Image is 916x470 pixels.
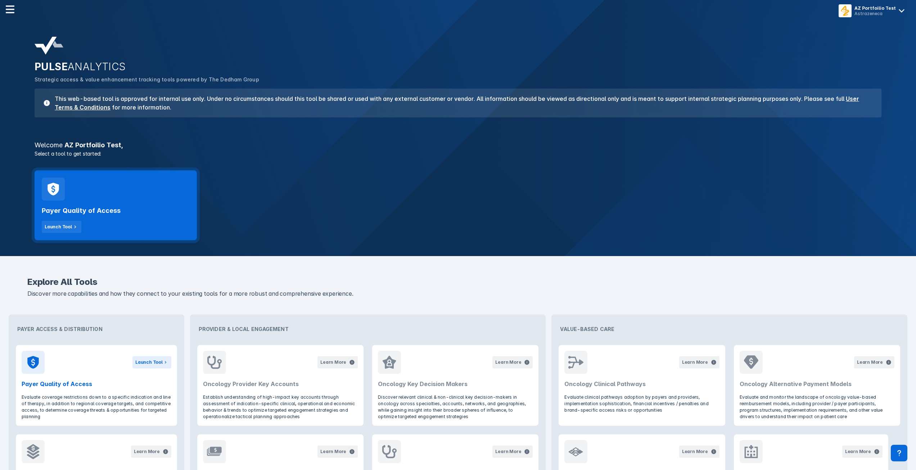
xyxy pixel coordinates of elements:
div: Learn More [134,448,160,455]
div: Learn More [682,359,708,366]
p: Evaluate clinical pathways adoption by payers and providers, implementation sophistication, finan... [564,394,719,413]
div: Value-Based Care [554,317,904,341]
h2: Oncology Key Decision Makers [378,380,533,388]
p: Establish understanding of high-impact key accounts through assessment of indication-specific cli... [203,394,358,420]
h3: AZ Portfoilio Test , [30,142,886,148]
button: Learn More [492,356,533,368]
h2: Payer Quality of Access [42,206,121,215]
div: Learn More [682,448,708,455]
p: Strategic access & value enhancement tracking tools powered by The Dedham Group [35,76,881,84]
div: AZ Portfoilio Test [854,5,896,11]
div: Learn More [320,359,346,366]
span: Welcome [35,141,63,149]
h2: Oncology Alternative Payment Models [740,380,894,388]
p: Discover more capabilities and how they connect to your existing tools for a more robust and comp... [27,289,889,299]
h2: Payer Quality of Access [22,380,171,388]
div: Launch Tool [135,359,163,366]
button: Learn More [317,356,358,368]
button: Learn More [854,356,894,368]
div: Launch Tool [45,224,72,230]
a: Payer Quality of AccessLaunch Tool [35,170,197,240]
div: Learn More [320,448,346,455]
div: Provider & Local Engagement [193,317,543,341]
h2: PULSE [35,61,881,73]
p: Evaluate and monitor the landscape of oncology value-based reimbursement models, including provid... [740,394,894,420]
p: Evaluate coverage restrictions down to a specific indication and line of therapy, in addition to ... [22,394,171,420]
button: Launch Tool [132,356,171,368]
h2: Explore All Tools [27,278,889,286]
h2: Oncology Provider Key Accounts [203,380,358,388]
div: Payer Access & Distribution [12,317,181,341]
div: Learn More [495,359,521,366]
div: Astrazeneca [854,11,896,16]
button: Learn More [492,446,533,458]
h2: Oncology Clinical Pathways [564,380,719,388]
img: menu button [840,6,850,16]
p: Select a tool to get started: [30,150,886,157]
p: Discover relevant clinical & non-clinical key decision-makers in oncology across specialties, acc... [378,394,533,420]
button: Learn More [317,446,358,458]
img: pulse-analytics-logo [35,37,63,55]
button: Learn More [842,446,883,458]
button: Learn More [679,356,719,368]
button: Learn More [679,446,719,458]
button: Learn More [131,446,171,458]
span: ANALYTICS [68,61,126,73]
img: menu--horizontal.svg [6,5,14,14]
div: Contact Support [891,445,907,461]
div: Learn More [495,448,521,455]
button: Launch Tool [42,221,81,233]
div: Learn More [845,448,871,455]
h3: This web-based tool is approved for internal use only. Under no circumstances should this tool be... [50,94,873,112]
div: Learn More [857,359,883,366]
